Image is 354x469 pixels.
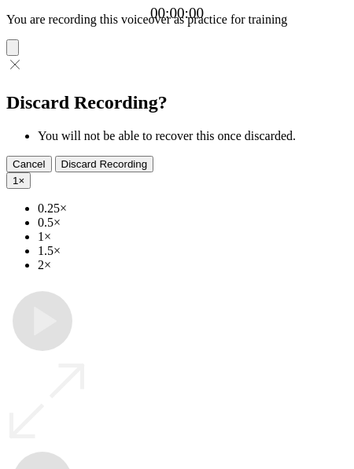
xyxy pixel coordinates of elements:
li: 0.5× [38,216,348,230]
button: 1× [6,172,31,189]
button: Discard Recording [55,156,154,172]
li: 0.25× [38,201,348,216]
a: 00:00:00 [150,5,204,22]
h2: Discard Recording? [6,92,348,113]
button: Cancel [6,156,52,172]
span: 1 [13,175,18,186]
li: 1× [38,230,348,244]
p: You are recording this voiceover as practice for training [6,13,348,27]
li: 2× [38,258,348,272]
li: You will not be able to recover this once discarded. [38,129,348,143]
li: 1.5× [38,244,348,258]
